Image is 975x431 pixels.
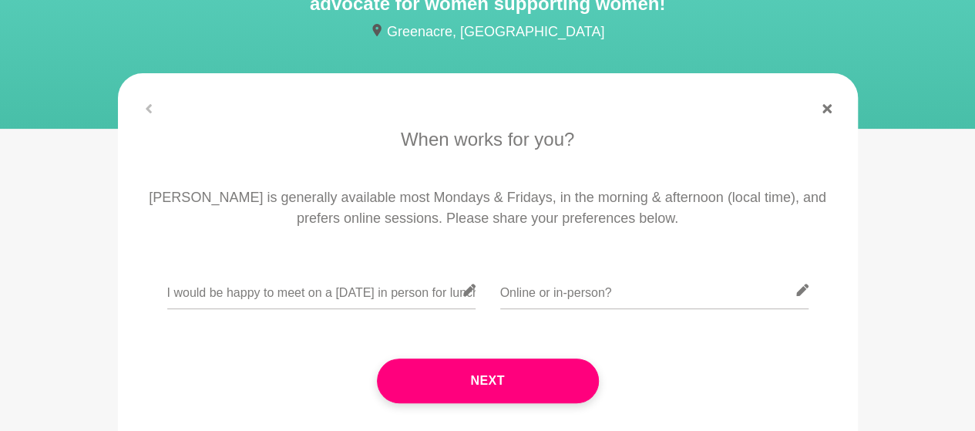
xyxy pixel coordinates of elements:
[140,126,836,153] p: When works for you?
[377,359,599,403] button: Next
[118,22,858,42] p: Greenacre, [GEOGRAPHIC_DATA]
[500,271,809,309] input: Online or in-person?
[140,187,836,229] p: [PERSON_NAME] is generally available most Mondays & Fridays, in the morning & afternoon (local ti...
[167,271,476,309] input: Suggest 2-3 dates and times over the next 3 weeks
